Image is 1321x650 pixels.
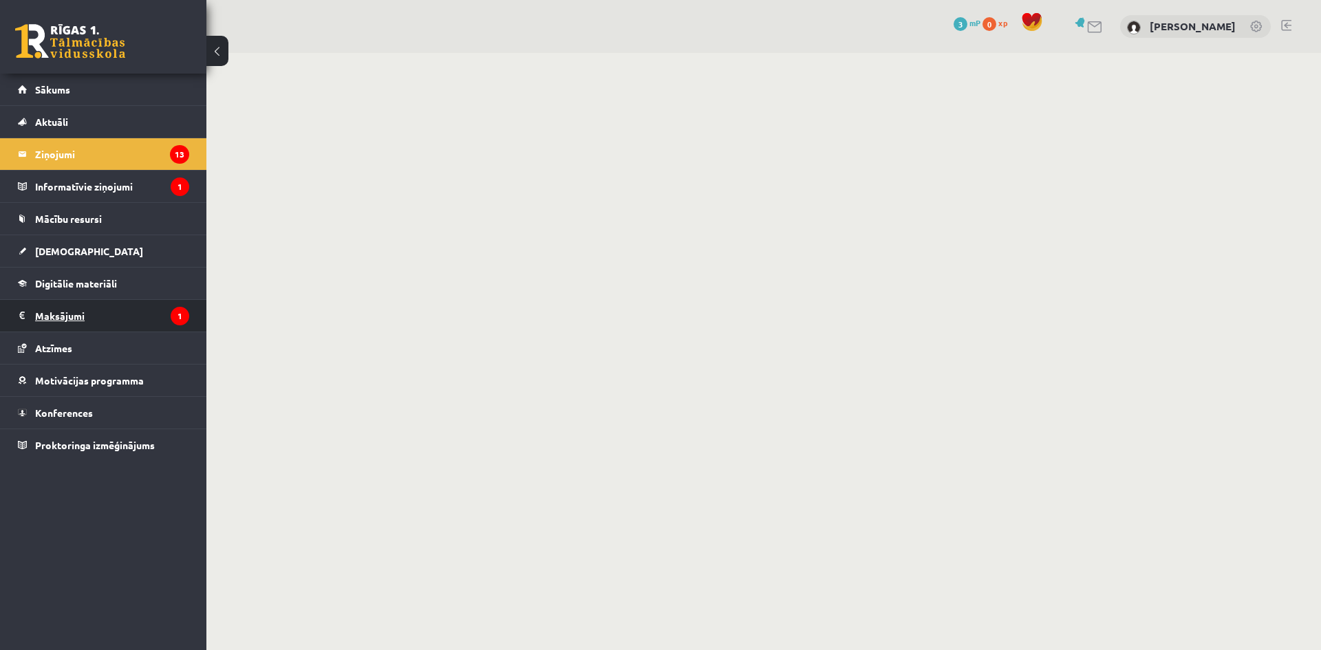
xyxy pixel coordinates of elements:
[18,268,189,299] a: Digitālie materiāli
[35,342,72,354] span: Atzīmes
[18,74,189,105] a: Sākums
[18,171,189,202] a: Informatīvie ziņojumi1
[171,307,189,325] i: 1
[35,171,189,202] legend: Informatīvie ziņojumi
[18,429,189,461] a: Proktoringa izmēģinājums
[969,17,980,28] span: mP
[982,17,996,31] span: 0
[35,116,68,128] span: Aktuāli
[982,17,1014,28] a: 0 xp
[35,83,70,96] span: Sākums
[18,397,189,429] a: Konferences
[18,365,189,396] a: Motivācijas programma
[35,277,117,290] span: Digitālie materiāli
[171,177,189,196] i: 1
[954,17,980,28] a: 3 mP
[35,439,155,451] span: Proktoringa izmēģinājums
[170,145,189,164] i: 13
[18,235,189,267] a: [DEMOGRAPHIC_DATA]
[18,300,189,332] a: Maksājumi1
[35,138,189,170] legend: Ziņojumi
[18,106,189,138] a: Aktuāli
[18,203,189,235] a: Mācību resursi
[18,332,189,364] a: Atzīmes
[35,213,102,225] span: Mācību resursi
[35,300,189,332] legend: Maksājumi
[1127,21,1141,34] img: Timofejs Nazarovs
[35,374,144,387] span: Motivācijas programma
[35,245,143,257] span: [DEMOGRAPHIC_DATA]
[18,138,189,170] a: Ziņojumi13
[35,407,93,419] span: Konferences
[15,24,125,58] a: Rīgas 1. Tālmācības vidusskola
[954,17,967,31] span: 3
[998,17,1007,28] span: xp
[1150,19,1236,33] a: [PERSON_NAME]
